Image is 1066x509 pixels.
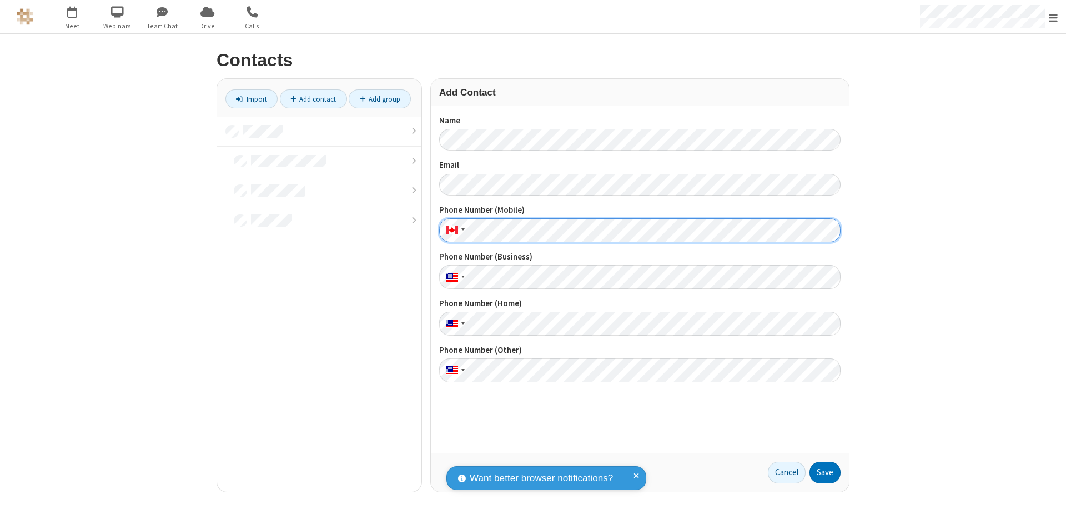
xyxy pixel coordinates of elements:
a: Cancel [768,462,806,484]
label: Email [439,159,841,172]
span: Want better browser notifications? [470,471,613,486]
label: Phone Number (Other) [439,344,841,357]
label: Phone Number (Mobile) [439,204,841,217]
div: United States: + 1 [439,265,468,289]
a: Add group [349,89,411,108]
button: Save [809,462,841,484]
label: Name [439,114,841,127]
h3: Add Contact [439,87,841,98]
span: Meet [52,21,93,31]
a: Import [225,89,278,108]
div: Canada: + 1 [439,218,468,242]
span: Team Chat [142,21,183,31]
label: Phone Number (Business) [439,251,841,263]
div: United States: + 1 [439,312,468,336]
h2: Contacts [217,51,849,70]
span: Drive [187,21,228,31]
div: United States: + 1 [439,358,468,382]
a: Add contact [280,89,347,108]
span: Calls [232,21,273,31]
label: Phone Number (Home) [439,297,841,310]
span: Webinars [97,21,138,31]
img: QA Selenium DO NOT DELETE OR CHANGE [17,8,33,25]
